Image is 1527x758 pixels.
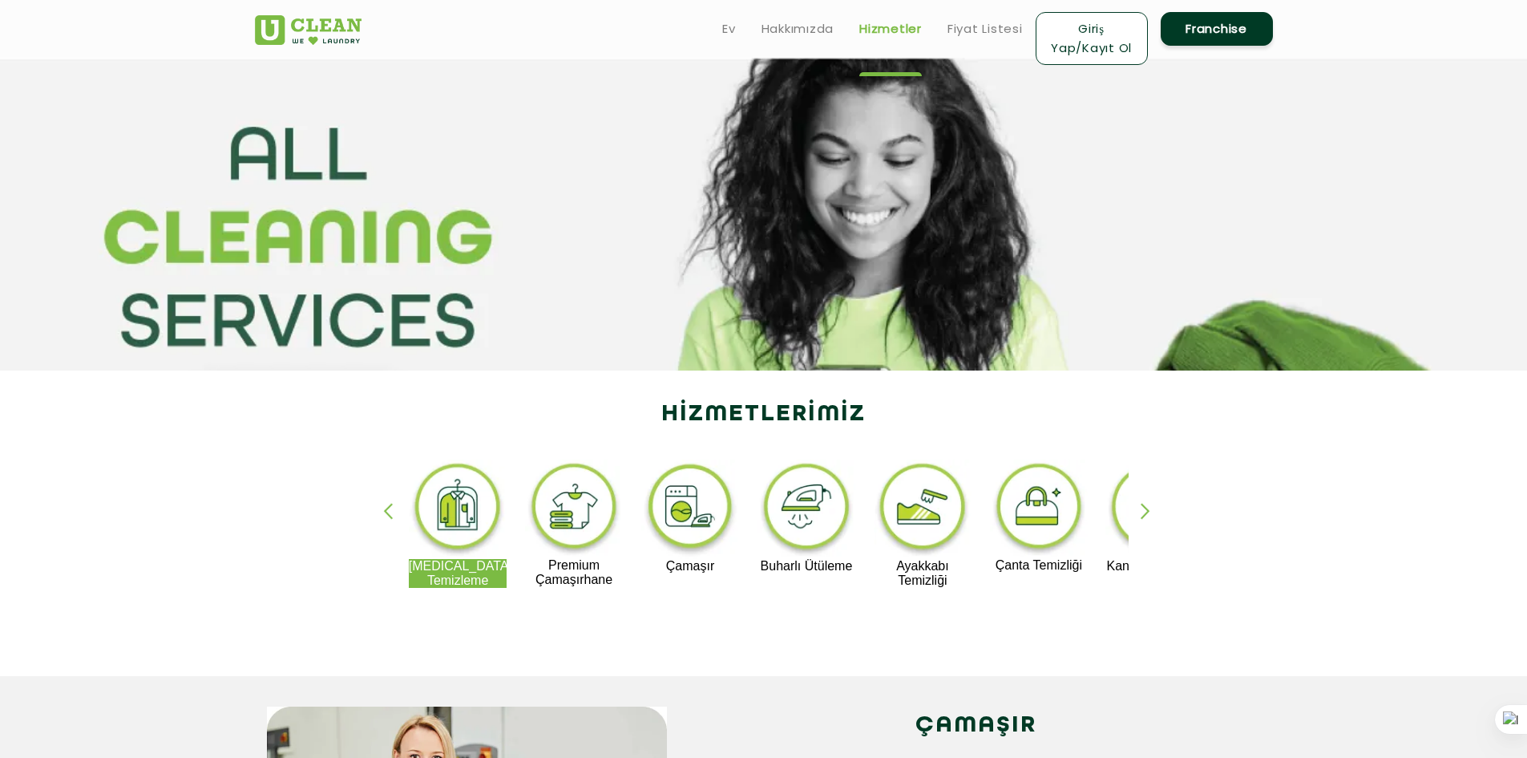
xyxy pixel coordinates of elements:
[255,15,362,45] img: UClean Çamaşırhane ve Kuru Temizleme
[1106,559,1203,573] font: Kanepe Temizliği
[915,713,1036,738] font: ÇAMAŞIR
[1105,460,1204,559] img: sofa_cleaning_11zon.webp
[1051,20,1132,56] font: Giriş Yap/Kayıt Ol
[525,460,624,558] img: premium_laundry_cleaning_11zon.webp
[859,19,922,39] a: Hizmetler
[874,460,972,559] img: shoe_cleaning_11zon.webp
[1161,12,1273,46] a: Franchise
[535,558,612,586] font: Premium Çamaşırhane
[761,19,834,39] a: Hakkımızda
[859,20,922,37] font: Hizmetler
[1186,20,1247,37] font: Franchise
[757,460,856,559] img: steam_ironing_11zon.webp
[409,460,507,559] img: dry_cleaning_11zon.webp
[666,559,714,573] font: Çamaşır
[722,19,736,39] a: Ev
[1036,12,1148,65] a: Giriş Yap/Kayıt Ol
[409,559,512,587] font: [MEDICAL_DATA] Temizleme
[641,460,740,559] img: laundry_cleaning_11zon.webp
[990,460,1089,558] img: bag_cleaning_11zon.webp
[761,20,834,37] font: Hakkımızda
[722,20,736,37] font: Ev
[896,559,949,587] font: Ayakkabı Temizliği
[947,19,1023,39] a: Fiyat Listesi
[996,558,1082,572] font: Çanta Temizliği
[947,20,1023,37] font: Fiyat Listesi
[761,559,853,573] font: Buharlı Ütüleme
